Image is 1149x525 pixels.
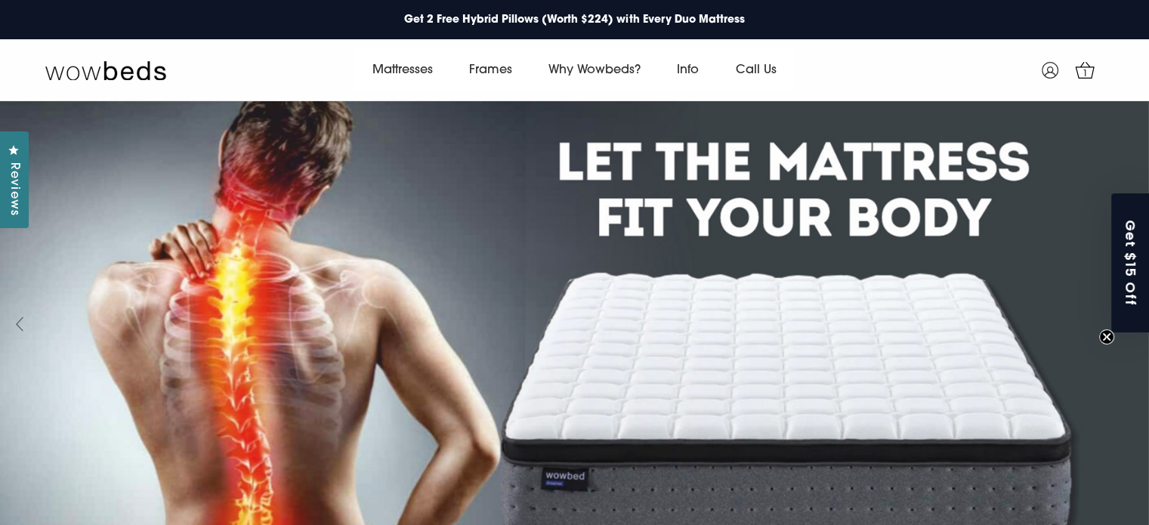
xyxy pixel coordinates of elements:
span: Get $15 Off [1122,219,1141,306]
a: 1 [1066,51,1104,89]
a: Mattresses [354,49,451,91]
button: Close teaser [1099,329,1114,344]
img: Wow Beds Logo [45,60,166,81]
span: 1 [1077,66,1092,82]
span: Reviews [4,162,23,216]
a: Frames [451,49,530,91]
div: Get $15 OffClose teaser [1111,193,1149,332]
a: Why Wowbeds? [530,49,659,91]
a: Call Us [717,49,794,91]
a: Info [659,49,717,91]
a: Get 2 Free Hybrid Pillows (Worth $224) with Every Duo Mattress [397,5,752,36]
